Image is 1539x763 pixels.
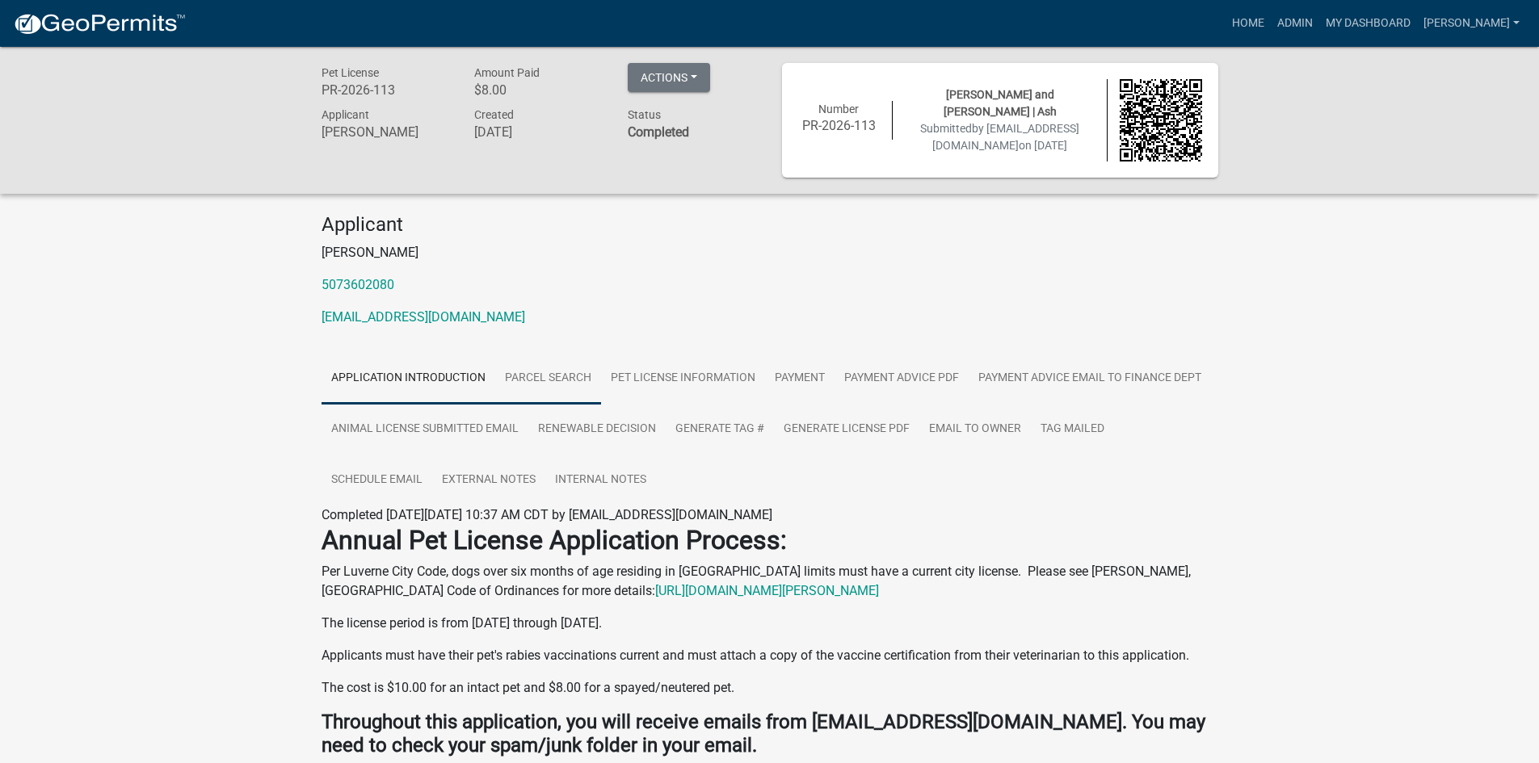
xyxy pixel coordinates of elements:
a: [EMAIL_ADDRESS][DOMAIN_NAME] [322,309,525,325]
span: Amount Paid [474,66,540,79]
p: Per Luverne City Code, dogs over six months of age residing in [GEOGRAPHIC_DATA] limits must have... [322,562,1218,601]
h6: [DATE] [474,124,603,140]
strong: Throughout this application, you will receive emails from [EMAIL_ADDRESS][DOMAIN_NAME]. You may n... [322,711,1205,757]
p: Applicants must have their pet's rabies vaccinations current and must attach a copy of the vaccin... [322,646,1218,665]
h4: Applicant [322,213,1218,237]
h6: [PERSON_NAME] [322,124,451,140]
a: Parcel search [495,353,601,405]
a: Admin [1271,8,1319,39]
span: Submitted on [DATE] [920,122,1079,152]
span: Pet License [322,66,379,79]
span: by [EMAIL_ADDRESS][DOMAIN_NAME] [932,122,1079,152]
span: Status [628,108,661,121]
span: Number [818,103,859,115]
a: Payment [765,353,835,405]
a: Animal License Submitted Email [322,404,528,455]
strong: Annual Pet License Application Process: [322,525,787,555]
p: [PERSON_NAME] [322,243,1218,262]
a: Payment Advice Email to Finance Dept [969,353,1211,405]
a: 5073602080 [322,277,394,292]
a: Home [1226,8,1271,39]
a: Payment Advice PDF [835,353,969,405]
a: Generate License PDF [774,404,919,455]
a: Schedule Email [322,455,432,506]
span: Completed [DATE][DATE] 10:37 AM CDT by [EMAIL_ADDRESS][DOMAIN_NAME] [322,507,772,522]
strong: Completed [628,124,689,140]
p: The cost is $10.00 for an intact pet and $8.00 for a spayed/neutered pet. [322,678,1218,698]
img: QR code [1120,79,1202,161]
a: Application Introduction [322,353,495,405]
button: Actions [628,63,710,92]
h6: PR-2026-113 [798,118,881,133]
a: Tag Mailed [1031,404,1114,455]
a: Pet License Information [601,353,765,405]
a: [URL][DOMAIN_NAME][PERSON_NAME] [655,583,879,598]
span: Applicant [322,108,369,121]
a: Renewable Decision [528,404,666,455]
a: External Notes [432,455,545,506]
h6: PR-2026-113 [322,82,451,98]
span: Created [474,108,514,121]
a: My Dashboard [1319,8,1417,39]
a: [PERSON_NAME] [1417,8,1526,39]
a: Generate Tag # [666,404,774,455]
a: Internal Notes [545,455,656,506]
span: [PERSON_NAME] and [PERSON_NAME] | Ash [944,88,1057,118]
p: The license period is from [DATE] through [DATE]. [322,614,1218,633]
a: Email to Owner [919,404,1031,455]
h6: $8.00 [474,82,603,98]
